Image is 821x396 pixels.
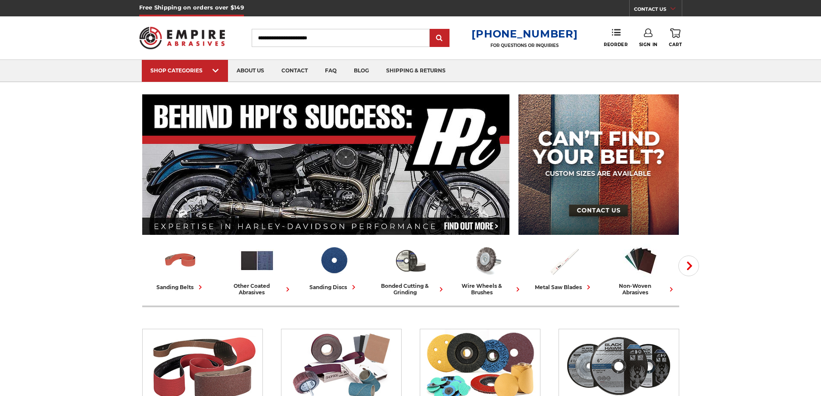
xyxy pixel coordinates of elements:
span: Reorder [604,42,627,47]
img: Non-woven Abrasives [623,243,659,278]
div: other coated abrasives [222,283,292,296]
img: Bonded Cutting & Grinding [393,243,428,278]
div: SHOP CATEGORIES [150,67,219,74]
img: Wire Wheels & Brushes [469,243,505,278]
a: metal saw blades [529,243,599,292]
img: Metal Saw Blades [546,243,582,278]
a: bonded cutting & grinding [376,243,446,296]
a: other coated abrasives [222,243,292,296]
div: bonded cutting & grinding [376,283,446,296]
img: Sanding Discs [316,243,352,278]
a: faq [316,60,345,82]
a: sanding belts [146,243,215,292]
a: non-woven abrasives [606,243,676,296]
img: Banner for an interview featuring Horsepower Inc who makes Harley performance upgrades featured o... [142,94,510,235]
span: Cart [669,42,682,47]
a: Reorder [604,28,627,47]
div: sanding belts [156,283,205,292]
div: non-woven abrasives [606,283,676,296]
a: Cart [669,28,682,47]
input: Submit [431,30,448,47]
div: sanding discs [309,283,358,292]
img: Empire Abrasives [139,21,225,55]
p: FOR QUESTIONS OR INQUIRIES [471,43,578,48]
a: CONTACT US [634,4,682,16]
span: Sign In [639,42,658,47]
a: [PHONE_NUMBER] [471,28,578,40]
button: Next [678,256,699,276]
a: sanding discs [299,243,369,292]
img: Sanding Belts [162,243,198,278]
a: wire wheels & brushes [453,243,522,296]
a: contact [273,60,316,82]
img: promo banner for custom belts. [518,94,679,235]
a: blog [345,60,378,82]
a: shipping & returns [378,60,454,82]
img: Other Coated Abrasives [239,243,275,278]
div: metal saw blades [535,283,593,292]
div: wire wheels & brushes [453,283,522,296]
a: about us [228,60,273,82]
